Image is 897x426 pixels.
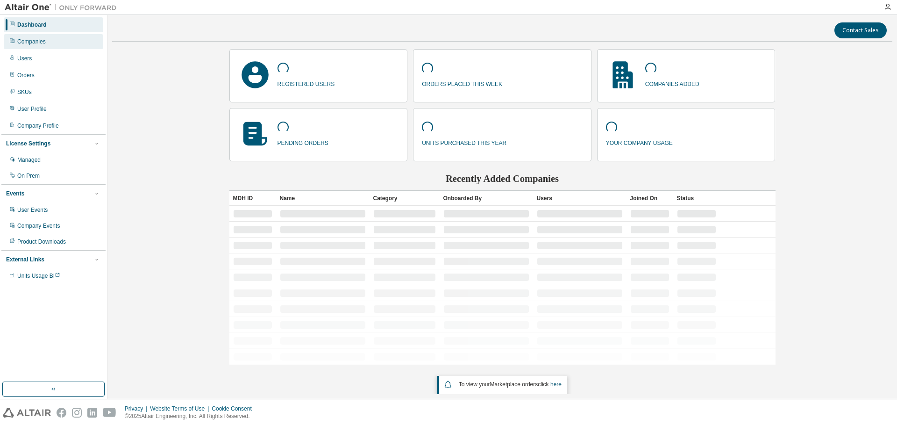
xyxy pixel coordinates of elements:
[17,88,32,96] div: SKUs
[490,381,538,388] em: Marketplace orders
[630,191,669,206] div: Joined On
[422,78,502,88] p: orders placed this week
[834,22,887,38] button: Contact Sales
[6,190,24,197] div: Events
[422,137,506,147] p: units purchased this year
[373,191,436,206] div: Category
[645,78,699,88] p: companies added
[17,105,47,113] div: User Profile
[125,405,150,412] div: Privacy
[3,408,51,418] img: altair_logo.svg
[57,408,66,418] img: facebook.svg
[17,273,60,279] span: Units Usage BI
[17,206,48,214] div: User Events
[280,191,366,206] div: Name
[278,137,328,147] p: pending orders
[17,238,66,245] div: Product Downloads
[6,140,50,147] div: License Settings
[6,256,44,263] div: External Links
[17,72,35,79] div: Orders
[17,38,46,45] div: Companies
[17,55,32,62] div: Users
[72,408,82,418] img: instagram.svg
[17,222,60,230] div: Company Events
[5,3,121,12] img: Altair One
[550,381,562,388] a: here
[87,408,97,418] img: linkedin.svg
[537,191,623,206] div: Users
[278,78,335,88] p: registered users
[459,381,562,388] span: To view your click
[443,191,529,206] div: Onboarded By
[17,172,40,180] div: On Prem
[233,191,272,206] div: MDH ID
[125,412,257,420] p: © 2025 Altair Engineering, Inc. All Rights Reserved.
[150,405,212,412] div: Website Terms of Use
[17,122,59,130] div: Company Profile
[103,408,116,418] img: youtube.svg
[17,21,47,29] div: Dashboard
[606,137,673,147] p: your company usage
[229,173,776,185] h2: Recently Added Companies
[677,191,716,206] div: Status
[212,405,257,412] div: Cookie Consent
[17,156,41,164] div: Managed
